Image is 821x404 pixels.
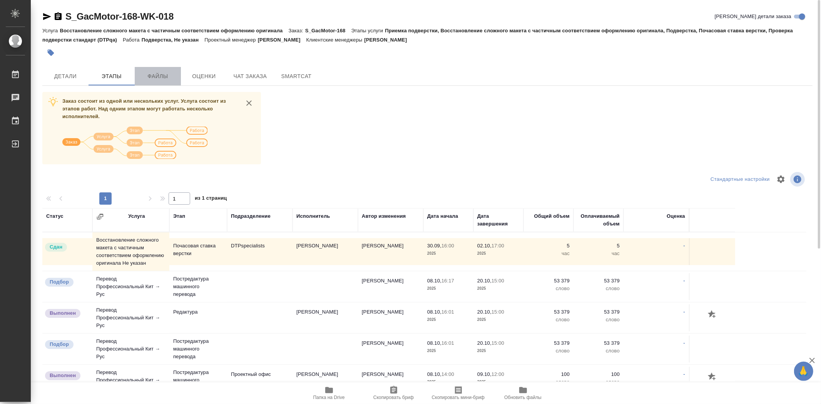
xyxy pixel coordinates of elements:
[577,347,620,355] p: слово
[373,395,414,400] span: Скопировать бриф
[477,340,492,346] p: 20.10,
[534,212,570,220] div: Общий объем
[92,302,169,333] td: Перевод Профессиональный Кит → Рус
[296,212,330,220] div: Исполнитель
[361,382,426,404] button: Скопировать бриф
[577,378,620,386] p: слово
[362,212,406,220] div: Автор изменения
[243,97,255,109] button: close
[50,278,69,286] p: Подбор
[684,309,685,315] a: -
[227,238,293,265] td: DTPspecialists
[527,378,570,386] p: слово
[577,371,620,378] p: 100
[173,212,185,220] div: Этап
[684,243,685,249] a: -
[491,382,555,404] button: Обновить файлы
[42,28,60,33] p: Услуга
[492,309,504,315] p: 15:00
[358,367,423,394] td: [PERSON_NAME]
[427,316,470,324] p: 2025
[278,72,315,81] span: SmartCat
[293,304,358,331] td: [PERSON_NAME]
[441,243,454,249] p: 16:00
[427,250,470,257] p: 2025
[313,395,345,400] span: Папка на Drive
[231,212,271,220] div: Подразделение
[54,12,63,21] button: Скопировать ссылку
[427,278,441,284] p: 08.10,
[293,238,358,265] td: [PERSON_NAME]
[142,37,205,43] p: Подверстка, Не указан
[50,341,69,348] p: Подбор
[797,363,810,379] span: 🙏
[477,371,492,377] p: 09.10,
[709,174,772,185] div: split button
[527,347,570,355] p: слово
[477,212,520,228] div: Дата завершения
[577,277,620,285] p: 53 379
[477,250,520,257] p: 2025
[794,362,813,381] button: 🙏
[60,28,288,33] p: Восстановление сложного макета с частичным соответствием оформлению оригинала
[577,308,620,316] p: 53 379
[577,285,620,292] p: слово
[293,367,358,394] td: [PERSON_NAME]
[477,285,520,292] p: 2025
[195,194,227,205] span: из 1 страниц
[706,371,719,384] button: Добавить оценку
[173,308,223,316] p: Редактура
[527,316,570,324] p: слово
[427,378,470,386] p: 2025
[432,395,485,400] span: Скопировать мини-бриф
[504,395,542,400] span: Обновить файлы
[426,382,491,404] button: Скопировать мини-бриф
[173,337,223,361] p: Постредактура машинного перевода
[527,277,570,285] p: 53 379
[50,309,76,317] p: Выполнен
[527,339,570,347] p: 53 379
[50,372,76,379] p: Выполнен
[441,340,454,346] p: 16:01
[123,37,142,43] p: Работа
[527,285,570,292] p: слово
[42,28,793,43] p: Приемка подверстки, Восстановление сложного макета с частичным соответствием оформлению оригинала...
[358,304,423,331] td: [PERSON_NAME]
[42,44,59,61] button: Добавить тэг
[684,278,685,284] a: -
[477,278,492,284] p: 20.10,
[441,371,454,377] p: 14:00
[477,243,492,249] p: 02.10,
[427,309,441,315] p: 08.10,
[441,278,454,284] p: 16:17
[527,242,570,250] p: 5
[139,72,176,81] span: Файлы
[477,378,520,386] p: 2025
[477,316,520,324] p: 2025
[527,308,570,316] p: 53 379
[706,308,719,321] button: Добавить оценку
[232,72,269,81] span: Чат заказа
[427,285,470,292] p: 2025
[227,367,293,394] td: Проектный офис
[577,212,620,228] div: Оплачиваемый объем
[92,271,169,302] td: Перевод Профессиональный Кит → Рус
[772,170,790,189] span: Настроить таблицу
[289,28,305,33] p: Заказ:
[173,275,223,298] p: Постредактура машинного перевода
[364,37,413,43] p: [PERSON_NAME]
[441,309,454,315] p: 16:01
[173,242,223,257] p: Почасовая ставка верстки
[186,72,222,81] span: Оценки
[92,232,169,271] td: Восстановление сложного макета с частичным соответствием оформлению оригинала Не указан
[427,243,441,249] p: 30.09,
[204,37,258,43] p: Проектный менеджер
[351,28,385,33] p: Этапы услуги
[492,340,504,346] p: 15:00
[62,98,226,119] span: Заказ состоит из одной или нескольких услуг. Услуга состоит из этапов работ. Над одним этапом мог...
[577,339,620,347] p: 53 379
[667,212,685,220] div: Оценка
[46,212,64,220] div: Статус
[477,347,520,355] p: 2025
[128,212,145,220] div: Услуга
